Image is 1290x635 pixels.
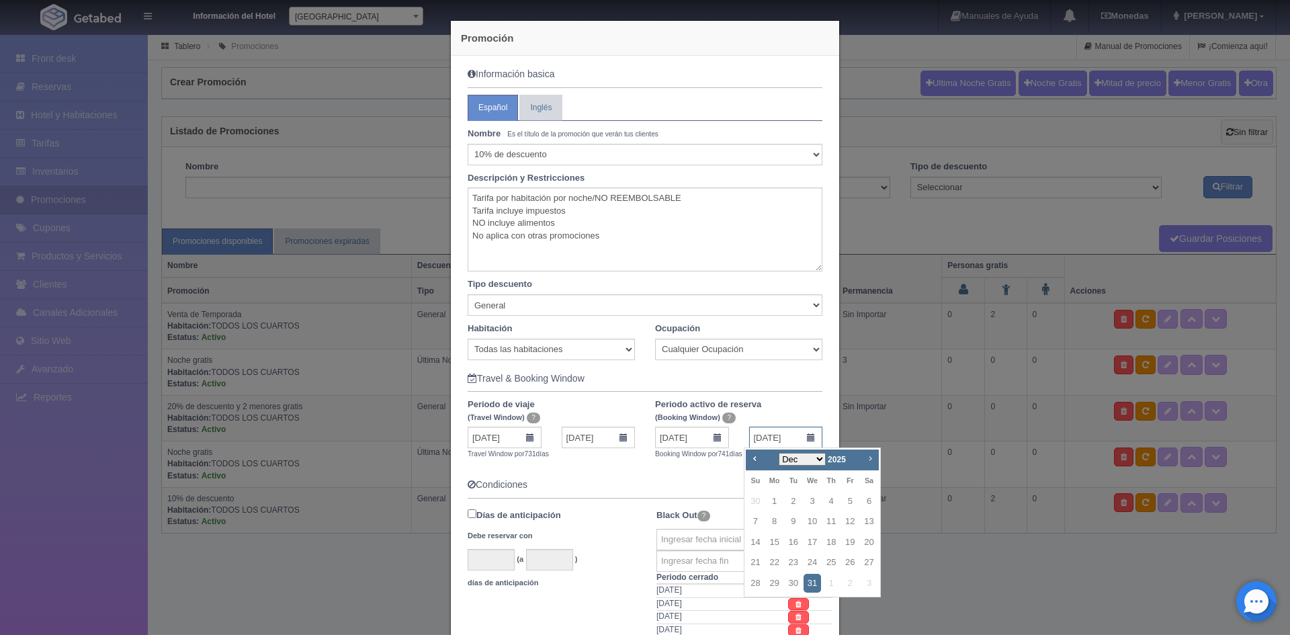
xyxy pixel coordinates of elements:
[785,492,802,511] a: 2
[769,476,780,484] span: Monday
[841,574,859,593] span: 2
[458,172,832,185] label: Descripción y Restricciones
[655,323,700,335] label: Ocupación
[860,574,877,593] span: 3
[656,529,798,550] input: Ingresar fecha inicial
[749,427,823,448] input: Fecha final
[751,476,761,484] span: Sunday
[804,492,821,511] a: 3
[749,453,760,464] span: Prev
[746,533,764,552] a: 14
[785,574,802,593] a: 30
[718,450,729,458] span: 741
[468,69,822,79] h5: Información basica
[655,413,720,421] small: (Booking Window)
[865,476,873,484] span: Saturday
[766,512,783,532] a: 8
[828,455,846,464] span: 2025
[468,374,822,384] h5: Travel & Booking Window
[822,492,840,511] a: 4
[468,480,822,490] h5: Condiciones
[766,574,783,593] a: 29
[655,450,742,458] small: Booking Window por días
[766,533,783,552] a: 15
[655,427,729,448] input: Fecha inicial
[656,584,788,597] td: [DATE]
[468,509,476,518] input: Días de anticipación Debe reservar con
[827,476,836,484] span: Thursday
[860,533,877,552] a: 20
[847,476,854,484] span: Friday
[458,398,645,423] label: Periodo de viaje
[841,553,859,573] a: 26
[746,512,764,532] a: 7
[468,323,512,335] label: Habitación
[656,550,798,572] input: Ingresar fecha fin
[785,553,802,573] a: 23
[562,427,636,448] input: Fecha final
[822,574,840,593] span: 1
[804,512,821,532] a: 10
[468,95,518,121] a: Español
[468,450,549,458] small: Travel Window por días
[804,533,821,552] a: 17
[519,95,562,121] a: Inglés
[468,427,542,448] input: Fecha inicial
[575,555,578,563] small: )
[822,553,840,573] a: 25
[785,533,802,552] a: 16
[656,611,788,624] td: [DATE]
[468,579,539,587] small: días de anticipación
[746,574,764,593] a: 28
[645,398,832,423] label: Periodo activo de reserva
[863,451,877,466] a: Next
[804,574,821,593] a: 31
[656,597,788,611] td: [DATE]
[822,512,840,532] a: 11
[746,492,764,511] span: 30
[468,505,561,546] label: Días de anticipación
[785,512,802,532] a: 9
[746,553,764,573] a: 21
[656,572,788,584] th: Periodo cerrado
[841,492,859,511] a: 5
[841,512,859,532] a: 12
[860,492,877,511] a: 6
[804,553,821,573] a: 24
[841,533,859,552] a: 19
[722,413,736,423] span: ?
[766,553,783,573] a: 22
[766,492,783,511] a: 1
[860,512,877,532] a: 13
[865,453,875,464] span: Next
[525,450,536,458] span: 731
[789,476,798,484] span: Tuesday
[458,278,832,291] label: Tipo descuento
[507,130,658,138] small: Es el título de la promoción que verán tus clientes
[468,128,501,140] label: Nombre
[697,511,711,521] span: ?
[656,505,710,525] label: Black Out
[822,533,840,552] a: 18
[468,413,525,421] small: (Travel Window)
[860,553,877,573] a: 27
[807,476,818,484] span: Wednesday
[747,451,762,466] a: Prev
[461,31,829,45] h4: Promoción
[468,532,532,540] small: Debe reservar con
[517,555,523,563] small: (a
[527,413,540,423] span: ?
